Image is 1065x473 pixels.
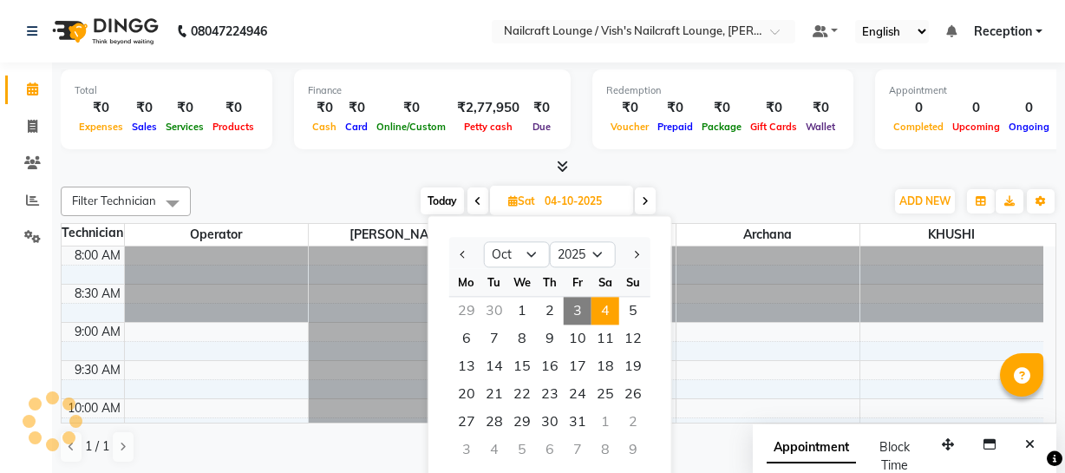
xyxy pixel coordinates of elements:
div: Sunday, October 5, 2025 [619,297,647,325]
div: Sunday, November 2, 2025 [619,408,647,436]
span: 9 [536,325,564,352]
input: 2025-10-04 [539,188,626,214]
span: Upcoming [948,121,1004,133]
div: Fr [564,268,591,296]
div: Friday, October 31, 2025 [564,408,591,436]
div: ₹0 [697,98,746,118]
div: Monday, October 6, 2025 [453,325,480,352]
span: Products [208,121,258,133]
div: 0 [948,98,1004,118]
div: Saturday, October 4, 2025 [591,297,619,325]
span: Completed [889,121,948,133]
div: Sa [591,268,619,296]
div: Th [536,268,564,296]
div: Tu [480,268,508,296]
div: Friday, October 3, 2025 [564,297,591,325]
div: Friday, November 7, 2025 [564,436,591,463]
div: Saturday, November 8, 2025 [591,436,619,463]
button: Next month [629,240,644,268]
iframe: chat widget [992,404,1048,456]
span: Online/Custom [372,121,450,133]
div: Tuesday, October 28, 2025 [480,408,508,436]
span: 14 [480,352,508,380]
div: Tuesday, October 21, 2025 [480,380,508,408]
span: Ongoing [1004,121,1054,133]
span: Card [341,121,372,133]
span: 20 [453,380,480,408]
div: Thursday, October 23, 2025 [536,380,564,408]
div: 8:00 AM [71,246,124,265]
div: ₹2,77,950 [450,98,526,118]
div: Friday, October 10, 2025 [564,325,591,352]
div: 0 [889,98,948,118]
div: ₹0 [341,98,372,118]
div: Monday, October 20, 2025 [453,380,480,408]
div: ₹0 [161,98,208,118]
div: Saturday, October 25, 2025 [591,380,619,408]
div: Thursday, October 30, 2025 [536,408,564,436]
div: Thursday, November 6, 2025 [536,436,564,463]
span: 1 / 1 [85,437,109,456]
span: 11 [591,325,619,352]
span: Services [161,121,208,133]
span: [PERSON_NAME] [309,224,492,246]
div: Sunday, November 9, 2025 [619,436,647,463]
div: ₹0 [308,98,341,118]
div: Friday, October 24, 2025 [564,380,591,408]
span: 22 [508,380,536,408]
div: ₹0 [653,98,697,118]
span: 26 [619,380,647,408]
div: Sunday, October 12, 2025 [619,325,647,352]
span: 19 [619,352,647,380]
span: Cash [308,121,341,133]
div: 10:00 AM [64,399,124,417]
span: ADD NEW [899,194,951,207]
div: 9:30 AM [71,361,124,379]
div: ₹0 [75,98,127,118]
span: Petty cash [460,121,517,133]
span: 10 [564,325,591,352]
span: 15 [508,352,536,380]
span: Reception [974,23,1032,41]
span: 7 [480,325,508,352]
div: ₹0 [127,98,161,118]
b: 08047224946 [191,7,267,56]
div: ₹0 [801,98,840,118]
select: Select year [550,242,616,268]
div: Monday, October 13, 2025 [453,352,480,380]
div: Thursday, October 2, 2025 [536,297,564,325]
div: Technician [62,224,124,242]
div: Wednesday, October 29, 2025 [508,408,536,436]
span: 25 [591,380,619,408]
span: 24 [564,380,591,408]
span: 3 [564,297,591,325]
div: Monday, September 29, 2025 [453,297,480,325]
div: Tuesday, October 7, 2025 [480,325,508,352]
div: ₹0 [526,98,557,118]
span: 31 [564,408,591,436]
div: Wednesday, November 5, 2025 [508,436,536,463]
div: Friday, October 17, 2025 [564,352,591,380]
span: 29 [508,408,536,436]
span: 5 [619,297,647,325]
div: Wednesday, October 22, 2025 [508,380,536,408]
div: Total [75,83,258,98]
div: ₹0 [208,98,258,118]
span: Expenses [75,121,127,133]
span: 27 [453,408,480,436]
span: 1 [508,297,536,325]
div: Thursday, October 9, 2025 [536,325,564,352]
span: 21 [480,380,508,408]
div: Redemption [606,83,840,98]
span: Package [697,121,746,133]
div: 9:00 AM [71,323,124,341]
span: Gift Cards [746,121,801,133]
span: 18 [591,352,619,380]
span: 13 [453,352,480,380]
button: Previous month [456,240,471,268]
div: Finance [308,83,557,98]
div: Sunday, October 19, 2025 [619,352,647,380]
span: Sat [504,194,539,207]
span: 17 [564,352,591,380]
div: Saturday, October 11, 2025 [591,325,619,352]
